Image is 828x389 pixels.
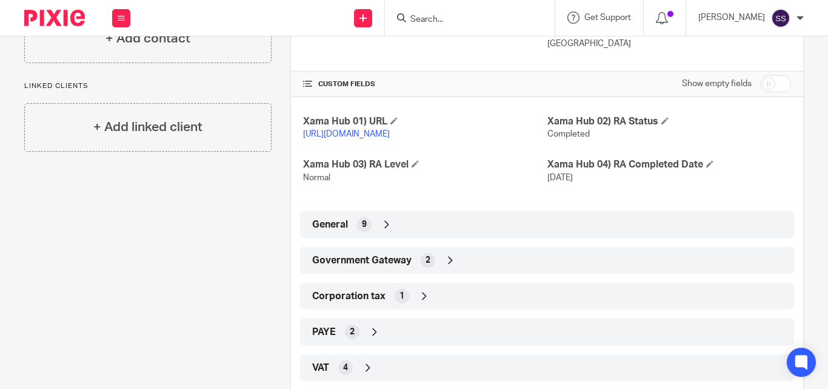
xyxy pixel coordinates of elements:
span: Normal [303,174,330,182]
span: VAT [312,362,329,374]
h4: Xama Hub 03) RA Level [303,158,547,171]
span: Government Gateway [312,254,412,267]
img: svg%3E [771,8,790,28]
h4: Xama Hub 02) RA Status [547,115,791,128]
span: 4 [343,362,348,374]
h4: Xama Hub 01) URL [303,115,547,128]
h4: + Add linked client [93,118,202,137]
span: [DATE] [547,174,573,182]
span: General [312,218,348,231]
span: Corporation tax [312,290,386,303]
span: Completed [547,130,590,138]
span: 2 [426,254,430,266]
h4: CUSTOM FIELDS [303,79,547,89]
img: Pixie [24,10,85,26]
span: 9 [362,218,367,231]
p: Linked clients [24,81,272,91]
span: 1 [399,290,404,302]
h4: Xama Hub 04) RA Completed Date [547,158,791,171]
h4: + Add contact [105,29,190,48]
span: PAYE [312,326,336,339]
span: Get Support [584,13,631,22]
label: Show empty fields [682,78,752,90]
p: [PERSON_NAME] [698,12,765,24]
span: 2 [350,326,355,338]
p: [GEOGRAPHIC_DATA] [547,38,791,50]
a: [URL][DOMAIN_NAME] [303,130,390,138]
input: Search [409,15,518,25]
